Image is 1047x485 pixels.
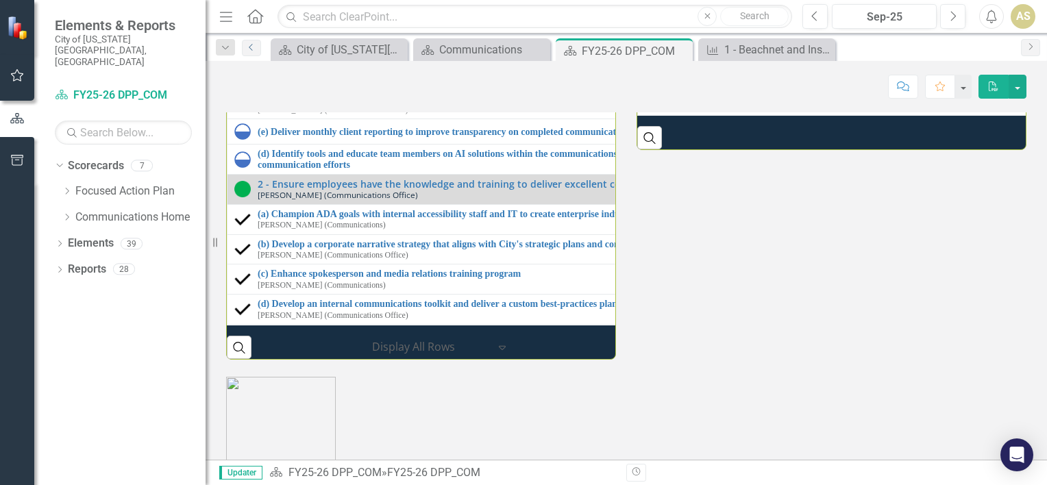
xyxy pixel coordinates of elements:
td: Double-Click to Edit Right Click for Context Menu [227,119,1011,145]
img: Completed [234,271,251,288]
div: » [269,465,616,481]
a: Focused Action Plan [75,184,206,199]
td: Double-Click to Edit Right Click for Context Menu [227,145,1011,175]
div: Open Intercom Messenger [1000,438,1033,471]
input: Search ClearPoint... [278,5,792,29]
div: FY25-26 DPP_COM [582,42,689,60]
div: Communications [439,41,547,58]
img: In Progress [234,151,251,168]
a: Elements [68,236,114,251]
small: [PERSON_NAME] (Communications Office) [258,311,408,320]
span: Elements & Reports [55,17,192,34]
td: Double-Click to Edit Right Click for Context Menu [227,264,1011,295]
td: Double-Click to Edit Right Click for Context Menu [227,234,1011,264]
a: Reports [68,262,106,277]
a: 1 - Beachnet and Inside Scoop engagement stats [702,41,832,58]
a: FY25-26 DPP_COM [288,466,382,479]
span: Search [740,10,769,21]
input: Search Below... [55,121,192,145]
small: [PERSON_NAME] (Communications) [258,221,386,229]
div: Sep-25 [837,9,932,25]
a: (d) Identify tools and educate team members on AI solutions within the communications industry sp... [258,149,1004,170]
small: [PERSON_NAME] (Communications Office) [258,251,408,260]
a: FY25-26 DPP_COM [55,88,192,103]
small: [PERSON_NAME] (Communications Office) [258,190,418,199]
div: 28 [113,264,135,275]
div: 7 [131,160,153,171]
img: On Target [234,181,251,197]
img: Completed [234,301,251,318]
td: Double-Click to Edit Right Click for Context Menu [227,295,1011,325]
a: (c) Enhance spokesperson and media relations training program [258,269,1004,279]
a: 2 - Ensure employees have the knowledge and training to deliver excellent communications service ... [258,179,1004,189]
a: (a) Champion ADA goals with internal accessibility staff and IT to create enterprise industry-spe... [258,209,1004,219]
button: AS [1011,4,1035,29]
td: Double-Click to Edit Right Click for Context Menu [227,324,1011,354]
button: Sep-25 [832,4,937,29]
td: Double-Click to Edit Right Click for Context Menu [227,204,1011,234]
td: Double-Click to Edit Right Click for Context Menu [227,175,1011,205]
a: (e) Deliver monthly client reporting to improve transparency on completed communication projects ... [258,127,1004,137]
img: In Progress [234,123,251,140]
img: Completed [234,241,251,258]
a: (d) Develop an internal communications toolkit and deliver a custom best-practices plan to employ... [258,299,1004,309]
a: Communications Home [75,210,206,225]
button: Search [720,7,789,26]
div: FY25-26 DPP_COM [387,466,480,479]
a: Communications [417,41,547,58]
a: Scorecards [68,158,124,174]
small: [PERSON_NAME] (Communications) [258,281,386,290]
small: City of [US_STATE][GEOGRAPHIC_DATA], [GEOGRAPHIC_DATA] [55,34,192,67]
a: City of [US_STATE][GEOGRAPHIC_DATA] [274,41,404,58]
div: 1 - Beachnet and Inside Scoop engagement stats [724,41,832,58]
span: Updater [219,466,262,480]
a: (b) Develop a corporate narrative strategy that aligns with City's strategic plans and community ... [258,239,1004,249]
img: ClearPoint Strategy [7,16,31,40]
div: 39 [121,238,143,249]
img: Completed [234,211,251,227]
div: City of [US_STATE][GEOGRAPHIC_DATA] [297,41,404,58]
